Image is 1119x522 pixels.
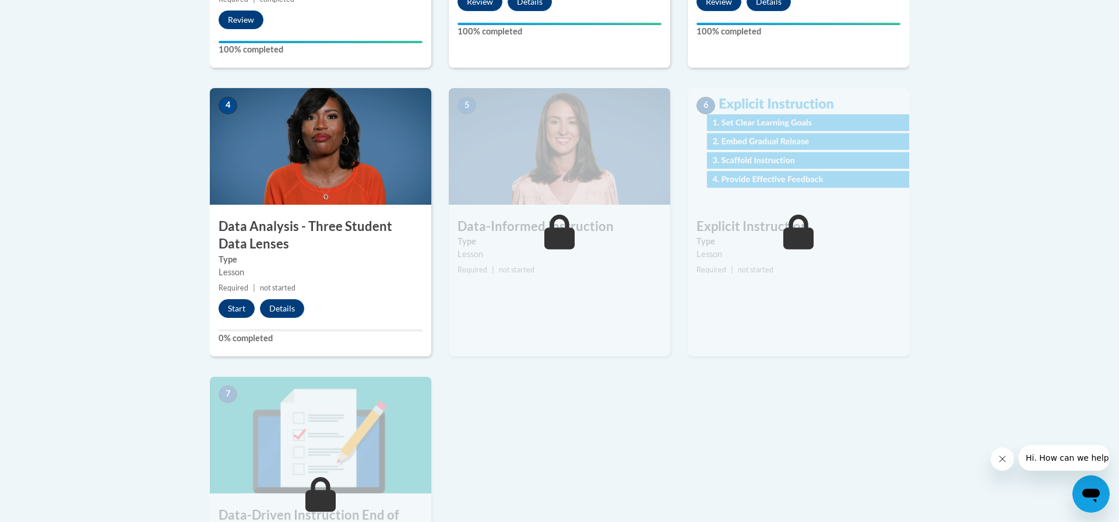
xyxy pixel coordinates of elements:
label: Type [696,235,900,248]
span: 5 [458,97,476,114]
h3: Explicit Instruction [688,218,909,236]
label: 100% completed [696,25,900,38]
img: Course Image [449,88,670,205]
span: | [492,265,494,274]
h3: Data-Informed Instruction [449,218,670,236]
img: Course Image [688,88,909,205]
span: | [731,265,733,274]
label: Type [219,253,423,266]
div: Lesson [458,248,661,261]
div: Your progress [696,23,900,25]
div: Lesson [219,266,423,279]
div: Your progress [458,23,661,25]
span: Required [696,265,726,274]
label: Type [458,235,661,248]
iframe: Close message [991,447,1014,471]
span: not started [260,283,295,292]
span: | [253,283,255,292]
span: Required [219,283,248,292]
h3: Data Analysis - Three Student Data Lenses [210,218,431,254]
span: not started [499,265,534,274]
label: 100% completed [458,25,661,38]
span: Required [458,265,487,274]
iframe: Button to launch messaging window [1072,475,1110,513]
label: 0% completed [219,332,423,345]
div: Lesson [696,248,900,261]
span: 6 [696,97,715,114]
span: 4 [219,97,237,114]
span: 7 [219,386,237,403]
label: 100% completed [219,43,423,56]
button: Review [219,10,263,29]
div: Your progress [219,41,423,43]
img: Course Image [210,88,431,205]
img: Course Image [210,377,431,493]
button: Details [260,299,304,318]
iframe: Message from company [1019,445,1110,471]
span: not started [738,265,773,274]
button: Start [219,299,255,318]
span: Hi. How can we help? [7,8,94,17]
